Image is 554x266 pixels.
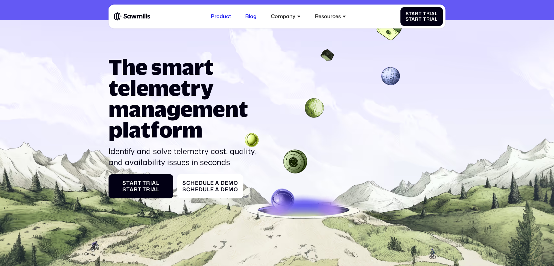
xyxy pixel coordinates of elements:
p: Identify and solve telemetry cost, quality, and availability issues in seconds [109,146,259,168]
span: r [415,10,419,17]
span: T [143,179,146,186]
h1: The smart telemetry management platform [109,56,259,140]
div: Resources [315,13,341,19]
span: i [430,10,431,17]
span: A [419,4,421,10]
span: r [426,10,430,17]
a: Product [207,9,235,23]
span: a [431,10,435,17]
span: l [156,179,159,186]
span: S [122,186,126,193]
span: a [215,186,219,193]
span: t [126,186,130,193]
span: l [156,186,159,193]
span: t [138,186,142,193]
span: a [130,186,134,193]
span: T [423,16,426,22]
span: N [427,4,430,10]
span: W [433,4,436,10]
span: h [190,186,195,193]
span: i [150,186,152,193]
span: a [152,186,156,193]
span: a [411,16,415,22]
span: R [413,4,416,10]
a: StartTrialStartTrial [400,7,443,26]
span: r [146,179,150,186]
div: Resources [311,9,350,23]
span: l [435,10,438,17]
span: r [134,179,138,186]
span: i [150,179,152,186]
span: D [221,179,225,186]
span: e [195,179,199,186]
span: o [234,186,238,193]
div: Company [271,13,295,19]
span: l [435,16,438,22]
span: e [225,186,228,193]
span: t [419,10,422,17]
a: StartTrialStartTrial [109,174,173,198]
span: c [186,179,190,186]
span: E [416,4,419,10]
span: a [411,10,415,17]
span: D [221,186,225,193]
span: e [225,179,228,186]
div: Company [267,9,305,23]
a: ScheduleaDemoScheduleaDemo [177,174,243,198]
span: e [195,186,199,193]
span: r [134,186,138,193]
span: c [186,186,190,193]
span: d [199,186,203,193]
span: m [228,179,234,186]
span: r [415,16,419,22]
span: m [228,186,234,193]
span: t [409,10,412,17]
span: S [406,16,409,22]
span: T [143,186,146,193]
span: d [199,179,203,186]
span: o [234,179,238,186]
span: l [207,186,210,193]
span: h [190,179,195,186]
span: S [122,179,126,186]
span: l [207,179,210,186]
span: r [426,16,430,22]
span: t [419,16,422,22]
span: S [182,179,186,186]
span: t [409,16,412,22]
span: u [203,179,207,186]
span: u [203,186,207,193]
span: a [130,179,134,186]
span: a [215,179,219,186]
span: e [210,186,214,193]
span: O [430,4,433,10]
span: S [182,186,186,193]
span: r [146,186,150,193]
span: e [210,179,214,186]
span: i [430,16,431,22]
span: a [152,179,156,186]
span: D [421,4,424,10]
span: t [138,179,142,186]
span: t [126,179,130,186]
span: T [423,10,426,17]
span: a [431,16,435,22]
a: Blog [241,9,260,23]
span: S [406,10,409,17]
